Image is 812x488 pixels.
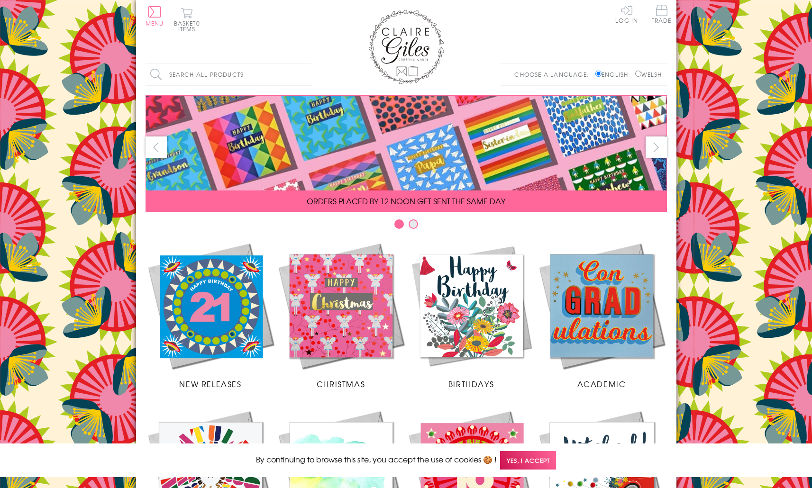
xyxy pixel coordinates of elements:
[635,71,641,77] input: Welsh
[646,136,667,158] button: next
[302,64,311,85] input: Search
[635,70,662,79] label: Welsh
[615,5,638,23] a: Log In
[500,451,556,470] span: Yes, I accept
[652,5,672,25] a: Trade
[368,9,444,84] img: Claire Giles Greetings Cards
[448,378,494,389] span: Birthdays
[652,5,672,23] span: Trade
[146,136,167,158] button: prev
[409,219,418,229] button: Carousel Page 2
[595,71,602,77] input: English
[514,70,593,79] p: Choose a language:
[307,195,505,207] span: ORDERS PLACED BY 12 NOON GET SENT THE SAME DAY
[537,241,667,389] a: Academic
[577,378,626,389] span: Academic
[146,64,311,85] input: Search all products
[146,6,164,26] button: Menu
[179,378,241,389] span: New Releases
[146,241,276,389] a: New Releases
[174,8,200,32] button: Basket0 items
[276,241,406,389] a: Christmas
[146,19,164,27] span: Menu
[406,241,537,389] a: Birthdays
[394,219,404,229] button: Carousel Page 1 (Current Slide)
[317,378,365,389] span: Christmas
[178,19,200,33] span: 0 items
[595,70,633,79] label: English
[146,219,667,234] div: Carousel Pagination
